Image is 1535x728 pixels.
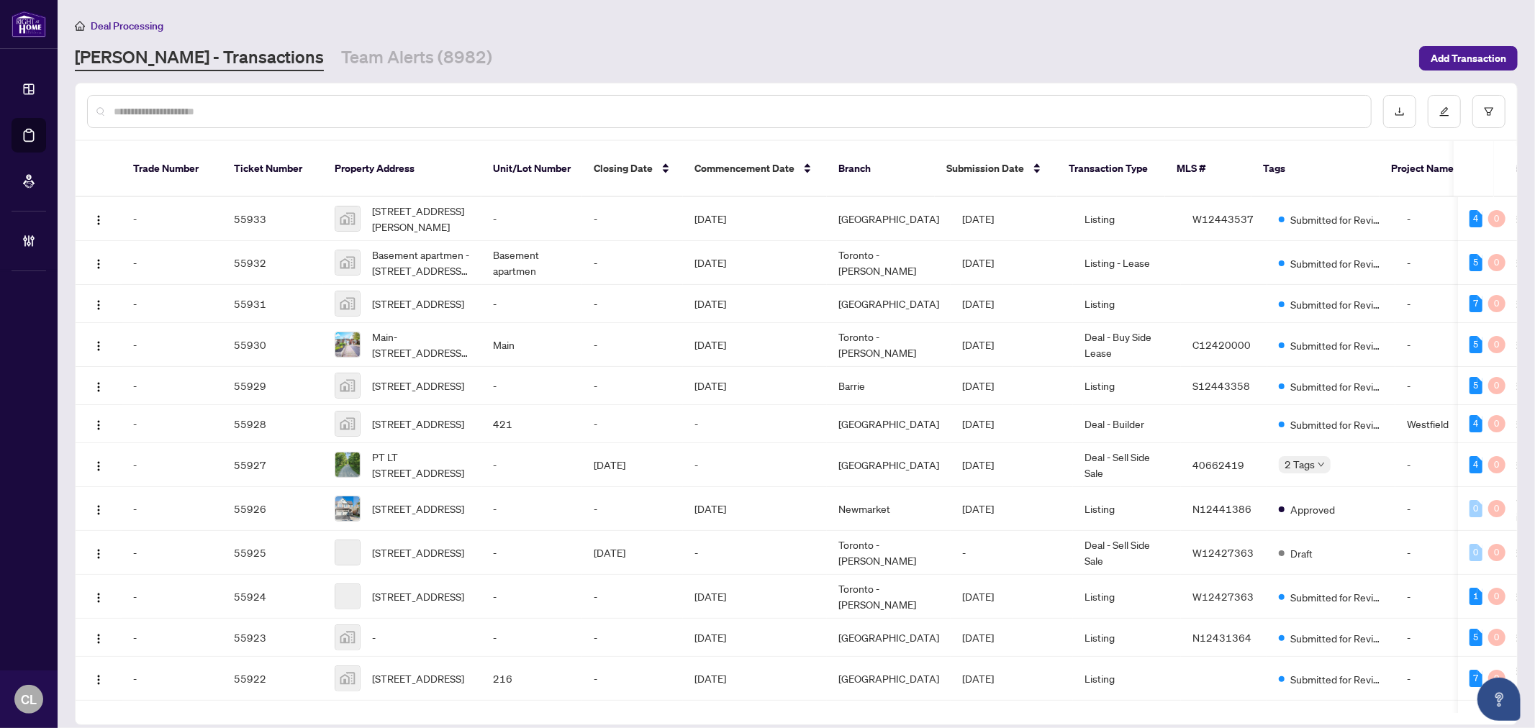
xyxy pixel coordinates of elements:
[87,333,110,356] button: Logo
[1470,629,1482,646] div: 5
[1395,443,1482,487] td: -
[1290,255,1384,271] span: Submitted for Review
[683,197,827,241] td: [DATE]
[75,21,85,31] span: home
[122,405,222,443] td: -
[93,381,104,393] img: Logo
[1472,95,1505,128] button: filter
[827,285,951,323] td: [GEOGRAPHIC_DATA]
[1073,531,1181,575] td: Deal - Sell Side Sale
[93,258,104,270] img: Logo
[481,619,582,657] td: -
[1470,415,1482,432] div: 4
[1488,377,1505,394] div: 0
[1192,212,1254,225] span: W12443537
[1470,254,1482,271] div: 5
[481,285,582,323] td: -
[372,378,464,393] span: [STREET_ADDRESS]
[1395,575,1482,619] td: -
[1318,461,1325,468] span: down
[1073,405,1181,443] td: Deal - Builder
[683,241,827,285] td: [DATE]
[1057,141,1165,197] th: Transaction Type
[323,141,481,197] th: Property Address
[122,657,222,701] td: -
[827,367,951,405] td: Barrie
[1470,456,1482,473] div: 4
[122,531,222,575] td: -
[951,241,1073,285] td: [DATE]
[481,405,582,443] td: 421
[1251,141,1380,197] th: Tags
[1380,141,1466,197] th: Project Name
[582,531,683,575] td: [DATE]
[222,487,323,531] td: 55926
[122,619,222,657] td: -
[481,141,582,197] th: Unit/Lot Number
[372,247,470,278] span: Basement apartmen -[STREET_ADDRESS][PERSON_NAME]
[683,141,827,197] th: Commencement Date
[122,367,222,405] td: -
[1395,106,1405,117] span: download
[1073,487,1181,531] td: Listing
[827,323,951,367] td: Toronto - [PERSON_NAME]
[122,487,222,531] td: -
[1290,671,1384,687] span: Submitted for Review
[222,197,323,241] td: 55933
[1192,458,1244,471] span: 40662419
[582,575,683,619] td: -
[372,670,464,686] span: [STREET_ADDRESS]
[1488,336,1505,353] div: 0
[222,531,323,575] td: 55925
[93,592,104,604] img: Logo
[582,657,683,701] td: -
[335,206,360,231] img: thumbnail-img
[481,197,582,241] td: -
[1073,367,1181,405] td: Listing
[1488,415,1505,432] div: 0
[91,19,163,32] span: Deal Processing
[222,657,323,701] td: 55922
[683,657,827,701] td: [DATE]
[93,299,104,311] img: Logo
[222,405,323,443] td: 55928
[1395,197,1482,241] td: -
[582,197,683,241] td: -
[12,11,46,37] img: logo
[1488,588,1505,605] div: 0
[1488,254,1505,271] div: 0
[1470,500,1482,517] div: 0
[1395,657,1482,701] td: -
[222,241,323,285] td: 55932
[1484,106,1494,117] span: filter
[827,241,951,285] td: Toronto - [PERSON_NAME]
[93,548,104,560] img: Logo
[222,619,323,657] td: 55923
[951,285,1073,323] td: [DATE]
[481,443,582,487] td: -
[122,141,222,197] th: Trade Number
[582,619,683,657] td: -
[1488,544,1505,561] div: 0
[481,323,582,367] td: Main
[1073,657,1181,701] td: Listing
[481,575,582,619] td: -
[335,373,360,398] img: thumbnail-img
[93,674,104,686] img: Logo
[1290,211,1384,227] span: Submitted for Review
[582,367,683,405] td: -
[683,487,827,531] td: [DATE]
[481,487,582,531] td: -
[335,452,360,477] img: thumbnail-img
[481,367,582,405] td: -
[93,419,104,431] img: Logo
[1395,405,1482,443] td: Westfield
[87,374,110,397] button: Logo
[1395,285,1482,323] td: -
[1419,46,1518,70] button: Add Transaction
[1290,337,1384,353] span: Submitted for Review
[582,487,683,531] td: -
[87,585,110,608] button: Logo
[122,285,222,323] td: -
[1488,295,1505,312] div: 0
